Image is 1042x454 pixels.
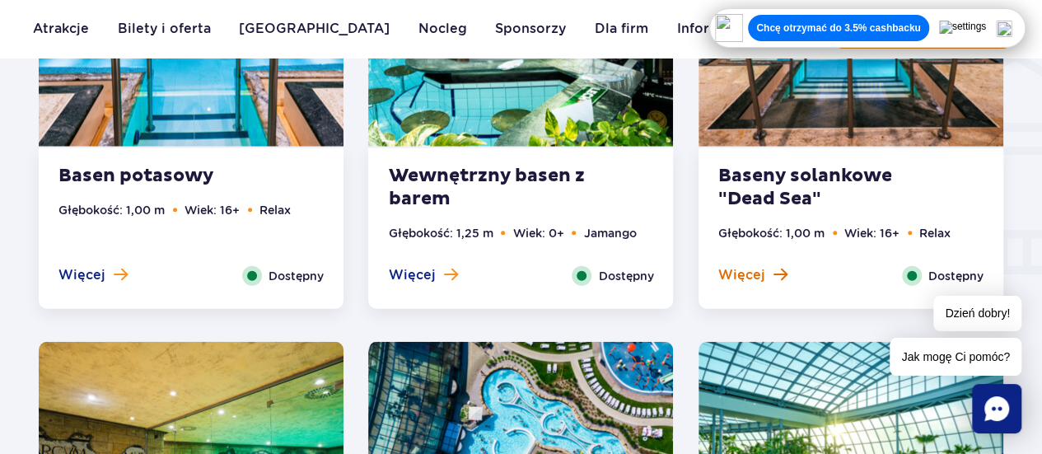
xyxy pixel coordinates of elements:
[928,267,984,285] span: Dostępny
[269,267,324,285] span: Dostępny
[844,224,899,242] li: Wiek: 16+
[598,267,653,285] span: Dostępny
[239,9,390,49] a: [GEOGRAPHIC_DATA]
[58,266,128,284] button: Więcej
[718,165,918,211] strong: Baseny solankowe "Dead Sea"
[512,224,563,242] li: Wiek: 0+
[583,224,636,242] li: Jamango
[718,224,825,242] li: Głębokość: 1,00 m
[972,384,1021,433] div: Chat
[388,224,493,242] li: Głębokość: 1,25 m
[118,9,211,49] a: Bilety i oferta
[933,296,1021,331] span: Dzień dobry!
[919,224,951,242] li: Relax
[418,9,467,49] a: Nocleg
[185,201,240,219] li: Wiek: 16+
[58,165,258,188] strong: Basen potasowy
[718,266,787,284] button: Więcej
[259,201,291,219] li: Relax
[388,165,587,211] strong: Wewnętrzny basen z barem
[718,266,765,284] span: Więcej
[388,266,435,284] span: Więcej
[33,9,89,49] a: Atrakcje
[58,201,165,219] li: Głębokość: 1,00 m
[495,9,566,49] a: Sponsorzy
[595,9,648,49] a: Dla firm
[388,266,457,284] button: Więcej
[890,338,1021,376] span: Jak mogę Ci pomóc?
[676,9,807,49] a: Informacje i pomoc
[58,266,105,284] span: Więcej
